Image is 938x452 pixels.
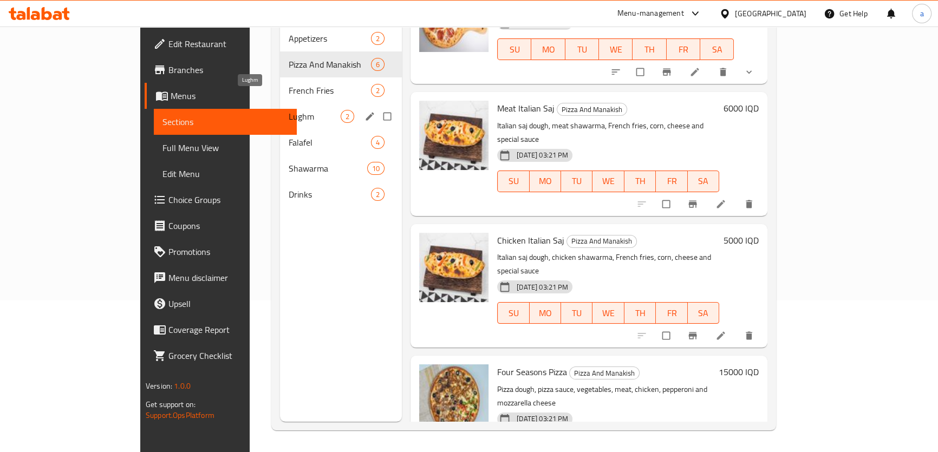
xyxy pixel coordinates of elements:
span: [DATE] 03:21 PM [512,414,572,424]
span: 2 [372,34,384,44]
a: Branches [145,57,297,83]
a: Grocery Checklist [145,343,297,369]
span: Pizza And Manakish [289,58,371,71]
p: Italian saj dough, chicken shawarma, French fries, corn, cheese and special sauce [497,251,719,278]
div: French Fries2 [280,77,402,103]
span: FR [671,42,696,57]
span: Choice Groups [168,193,288,206]
svg: Show Choices [744,67,754,77]
a: Edit menu item [715,199,728,209]
div: Pizza And Manakish [557,103,627,116]
button: Branch-specific-item [681,324,707,348]
button: WE [592,302,624,324]
span: MO [534,305,557,321]
a: Coverage Report [145,317,297,343]
span: Full Menu View [162,141,288,154]
button: WE [592,171,624,192]
span: TU [565,305,588,321]
span: SU [502,173,525,189]
div: Pizza And Manakish [569,366,640,379]
span: WE [603,42,628,57]
span: Branches [168,63,288,76]
span: Four Seasons Pizza [497,364,567,380]
span: WE [597,305,620,321]
span: TH [637,42,662,57]
button: MO [530,302,561,324]
span: FR [660,173,683,189]
span: Menu disclaimer [168,271,288,284]
span: TU [570,42,595,57]
a: Coupons [145,213,297,239]
img: Four Seasons Pizza [419,364,488,434]
button: MO [531,38,565,60]
div: Drinks2 [280,181,402,207]
button: edit [363,109,379,123]
span: Pizza And Manakish [567,235,636,247]
button: TH [624,302,656,324]
img: Chicken Italian Saj [419,233,488,302]
button: MO [530,171,561,192]
h6: 6000 IQD [724,101,759,116]
div: Shawarma10 [280,155,402,181]
button: TU [561,302,592,324]
p: Italian saj dough, meat shawarma, French fries, corn, cheese and special sauce [497,119,719,146]
button: Branch-specific-item [681,192,707,216]
p: Pizza dough, pizza sauce, vegetables, meat, chicken, pepperoni and mozzarella cheese [497,383,714,410]
a: Edit Restaurant [145,31,297,57]
span: Chicken Italian Saj [497,232,564,248]
span: a [920,8,923,19]
button: WE [599,38,633,60]
a: Promotions [145,239,297,265]
span: 2 [372,189,384,200]
div: French Fries [289,84,371,97]
button: delete [711,60,737,84]
span: Meat Italian Saj [497,100,555,116]
button: FR [667,38,700,60]
button: TH [624,171,656,192]
a: Sections [154,109,297,135]
div: Falafel4 [280,129,402,155]
span: 1.0.0 [174,379,191,393]
span: Sections [162,115,288,128]
span: SU [502,42,527,57]
button: SU [497,171,529,192]
a: Menus [145,83,297,109]
h6: 15000 IQD [719,364,759,379]
div: Pizza And Manakish [566,235,637,248]
span: Pizza And Manakish [570,367,639,379]
span: MO [534,173,557,189]
h6: 5000 IQD [724,233,759,248]
a: Edit menu item [715,330,728,341]
button: TH [633,38,666,60]
span: Shawarma [289,162,367,175]
span: Select to update [656,325,679,346]
span: 2 [341,112,354,122]
span: Falafel [289,136,371,149]
a: Choice Groups [145,187,297,213]
div: items [371,32,385,45]
span: [DATE] 03:21 PM [512,282,572,292]
button: FR [656,302,687,324]
span: TU [565,173,588,189]
span: SA [692,305,715,321]
div: Menu-management [617,7,684,20]
span: [DATE] 03:21 PM [512,150,572,160]
div: Appetizers2 [280,25,402,51]
span: MO [536,42,561,57]
a: Support.OpsPlatform [146,408,214,422]
button: show more [737,60,763,84]
button: SU [497,302,529,324]
div: items [371,58,385,71]
span: SU [502,305,525,321]
span: Edit Menu [162,167,288,180]
div: Lughm2edit [280,103,402,129]
span: Pizza And Manakish [557,103,627,116]
button: sort-choices [604,60,630,84]
span: TH [629,173,652,189]
span: Select to update [656,194,679,214]
img: Meat Italian Saj [419,101,488,170]
button: SA [688,302,719,324]
span: 2 [372,86,384,96]
span: Appetizers [289,32,371,45]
